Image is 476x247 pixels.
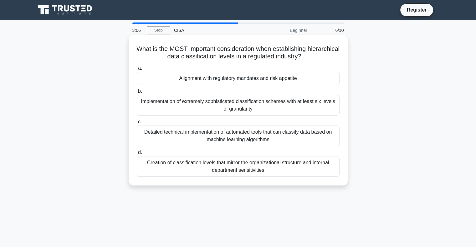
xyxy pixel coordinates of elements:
[138,88,142,94] span: b.
[137,72,340,85] div: Alignment with regulatory mandates and risk appetite
[147,27,170,34] a: Stop
[137,156,340,177] div: Creation of classification levels that mirror the organizational structure and internal departmen...
[138,65,142,71] span: a.
[403,6,430,14] a: Register
[311,24,348,37] div: 6/10
[256,24,311,37] div: Beginner
[136,45,340,61] h5: What is the MOST important consideration when establishing hierarchical data classification level...
[137,126,340,146] div: Detailed technical implementation of automated tools that can classify data based on machine lear...
[170,24,256,37] div: CISA
[129,24,147,37] div: 3:06
[138,150,142,155] span: d.
[137,95,340,116] div: Implementation of extremely sophisticated classification schemes with at least six levels of gran...
[138,119,142,124] span: c.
